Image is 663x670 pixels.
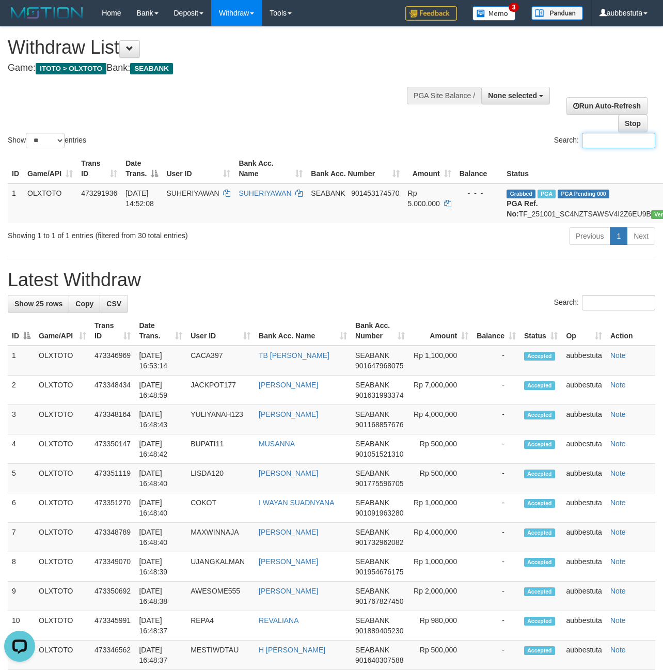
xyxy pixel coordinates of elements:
[351,316,409,346] th: Bank Acc. Number: activate to sort column ascending
[26,133,65,148] select: Showentries
[135,552,186,582] td: [DATE] 16:48:39
[562,552,606,582] td: aubbestuta
[610,528,626,536] a: Note
[90,434,135,464] td: 473350147
[355,391,403,399] span: Copy 901631993374 to clipboard
[562,493,606,523] td: aubbestuta
[507,190,535,198] span: Grabbed
[355,557,389,566] span: SEABANK
[90,464,135,493] td: 473351119
[239,189,291,197] a: SUHERIYAWAN
[582,133,655,148] input: Search:
[606,316,655,346] th: Action
[35,493,90,523] td: OLXTOTO
[186,523,255,552] td: MAXWINNAJA
[35,346,90,376] td: OLXTOTO
[90,376,135,405] td: 473348434
[566,97,648,115] a: Run Auto-Refresh
[524,352,555,361] span: Accepted
[355,568,403,576] span: Copy 901954676175 to clipboard
[259,410,318,418] a: [PERSON_NAME]
[610,227,627,245] a: 1
[409,405,472,434] td: Rp 4,000,000
[569,227,610,245] a: Previous
[610,410,626,418] a: Note
[186,434,255,464] td: BUPATI11
[186,552,255,582] td: UJANGKALMAN
[472,582,520,611] td: -
[409,434,472,464] td: Rp 500,000
[259,469,318,477] a: [PERSON_NAME]
[234,154,307,183] th: Bank Acc. Name: activate to sort column ascending
[90,523,135,552] td: 473348789
[8,611,35,641] td: 10
[524,499,555,508] span: Accepted
[355,469,389,477] span: SEABANK
[355,420,403,429] span: Copy 901168857676 to clipboard
[135,434,186,464] td: [DATE] 16:48:42
[355,509,403,517] span: Copy 901091963280 to clipboard
[121,154,162,183] th: Date Trans.: activate to sort column descending
[162,154,234,183] th: User ID: activate to sort column ascending
[69,295,100,313] a: Copy
[472,405,520,434] td: -
[472,552,520,582] td: -
[35,611,90,641] td: OLXTOTO
[259,616,299,625] a: REVALIANA
[355,410,389,418] span: SEABANK
[610,440,626,448] a: Note
[311,189,345,197] span: SEABANK
[355,646,389,654] span: SEABANK
[524,411,555,419] span: Accepted
[355,656,403,664] span: Copy 901640307588 to clipboard
[610,498,626,507] a: Note
[627,227,655,245] a: Next
[472,493,520,523] td: -
[90,405,135,434] td: 473348164
[186,582,255,611] td: AWESOME555
[409,523,472,552] td: Rp 4,000,000
[409,346,472,376] td: Rp 1,100,000
[610,557,626,566] a: Note
[35,405,90,434] td: OLXTOTO
[259,528,318,536] a: [PERSON_NAME]
[166,189,219,197] span: SUHERIYAWAN
[186,346,255,376] td: CACA397
[4,4,35,35] button: Open LiveChat chat widget
[472,434,520,464] td: -
[472,611,520,641] td: -
[23,154,77,183] th: Game/API: activate to sort column ascending
[355,616,389,625] span: SEABANK
[562,405,606,434] td: aubbestuta
[8,37,432,58] h1: Withdraw List
[35,376,90,405] td: OLXTOTO
[610,616,626,625] a: Note
[8,493,35,523] td: 6
[259,498,335,507] a: I WAYAN SUADNYANA
[355,587,389,595] span: SEABANK
[259,440,295,448] a: MUSANNA
[135,405,186,434] td: [DATE] 16:48:43
[106,300,121,308] span: CSV
[610,469,626,477] a: Note
[524,440,555,449] span: Accepted
[135,493,186,523] td: [DATE] 16:48:40
[355,479,403,488] span: Copy 901775596705 to clipboard
[186,376,255,405] td: JACKPOT177
[562,641,606,670] td: aubbestuta
[404,154,455,183] th: Amount: activate to sort column ascending
[472,464,520,493] td: -
[100,295,128,313] a: CSV
[472,6,516,21] img: Button%20Memo.svg
[8,133,86,148] label: Show entries
[259,557,318,566] a: [PERSON_NAME]
[351,189,399,197] span: Copy 901453174570 to clipboard
[520,316,562,346] th: Status: activate to sort column ascending
[186,464,255,493] td: LISDA120
[8,316,35,346] th: ID: activate to sort column descending
[8,346,35,376] td: 1
[507,199,538,218] b: PGA Ref. No:
[90,641,135,670] td: 473346562
[488,91,537,100] span: None selected
[35,552,90,582] td: OLXTOTO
